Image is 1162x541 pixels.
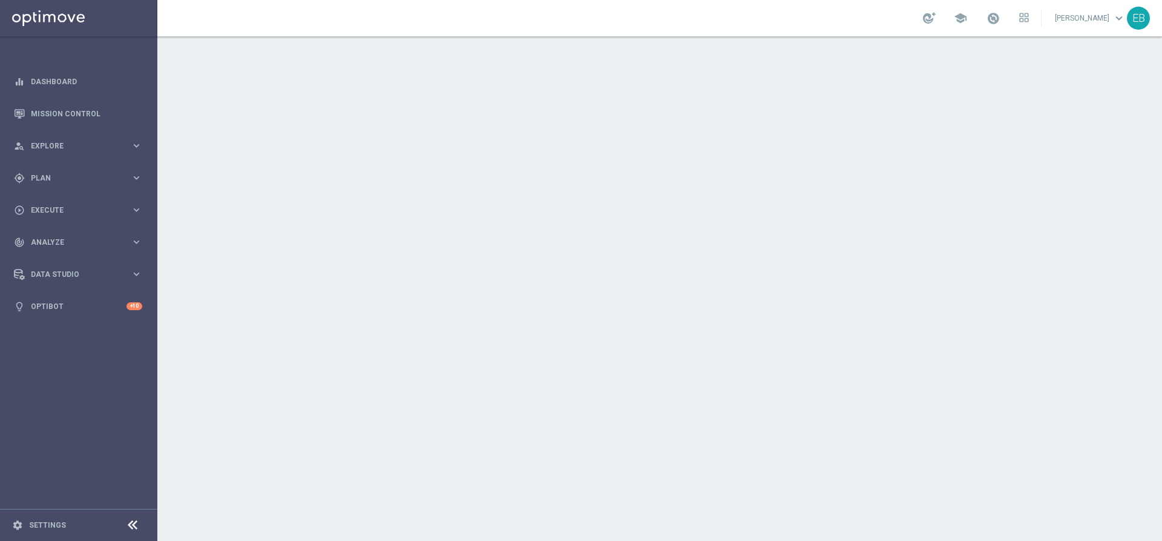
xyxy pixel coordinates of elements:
[14,76,25,87] i: equalizer
[131,236,142,248] i: keyboard_arrow_right
[14,290,142,322] div: Optibot
[14,237,25,248] i: track_changes
[13,77,143,87] button: equalizer Dashboard
[31,239,131,246] span: Analyze
[14,141,131,151] div: Explore
[14,301,25,312] i: lightbulb
[14,141,25,151] i: person_search
[14,98,142,130] div: Mission Control
[31,207,131,214] span: Execute
[14,173,131,184] div: Plan
[13,237,143,247] button: track_changes Analyze keyboard_arrow_right
[14,173,25,184] i: gps_fixed
[31,65,142,98] a: Dashboard
[131,268,142,280] i: keyboard_arrow_right
[31,98,142,130] a: Mission Control
[954,12,967,25] span: school
[14,237,131,248] div: Analyze
[13,302,143,311] button: lightbulb Optibot +10
[131,140,142,151] i: keyboard_arrow_right
[14,205,25,216] i: play_circle_outline
[14,65,142,98] div: Dashboard
[31,142,131,150] span: Explore
[131,204,142,216] i: keyboard_arrow_right
[126,302,142,310] div: +10
[14,205,131,216] div: Execute
[31,174,131,182] span: Plan
[13,173,143,183] button: gps_fixed Plan keyboard_arrow_right
[12,520,23,531] i: settings
[1054,9,1127,27] a: [PERSON_NAME]keyboard_arrow_down
[1127,7,1150,30] div: EB
[1112,12,1126,25] span: keyboard_arrow_down
[13,270,143,279] button: Data Studio keyboard_arrow_right
[31,290,126,322] a: Optibot
[14,269,131,280] div: Data Studio
[13,205,143,215] button: play_circle_outline Execute keyboard_arrow_right
[31,271,131,278] span: Data Studio
[131,172,142,184] i: keyboard_arrow_right
[29,522,66,529] a: Settings
[13,141,143,151] button: person_search Explore keyboard_arrow_right
[13,109,143,119] button: Mission Control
